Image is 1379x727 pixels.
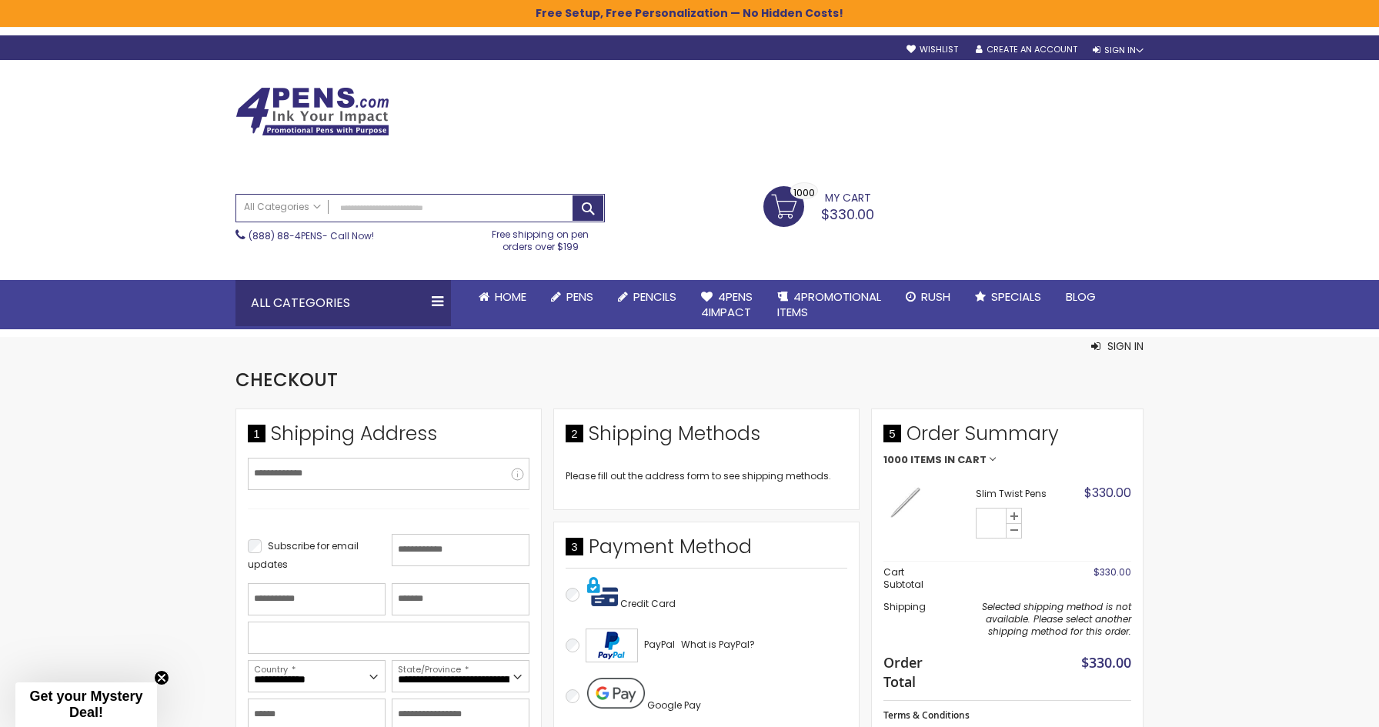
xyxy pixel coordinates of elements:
span: 4Pens 4impact [701,288,753,320]
span: Checkout [235,367,338,392]
span: $330.00 [1081,653,1131,672]
span: Get your Mystery Deal! [29,689,142,720]
span: All Categories [244,201,321,213]
iframe: Google Customer Reviews [1252,685,1379,727]
div: Shipping Methods [566,421,847,455]
strong: Slim Twist Pens [976,488,1067,500]
div: Get your Mystery Deal!Close teaser [15,682,157,727]
div: Please fill out the address form to see shipping methods. [566,470,847,482]
button: Sign In [1091,338,1144,354]
span: Google Pay [647,699,701,712]
th: Cart Subtotal [883,562,943,596]
a: Pencils [606,280,689,314]
a: Wishlist [907,44,958,55]
a: 4PROMOTIONALITEMS [765,280,893,330]
span: 4PROMOTIONAL ITEMS [777,288,881,320]
span: Home [495,288,526,305]
a: Create an Account [976,44,1077,55]
span: 1000 [793,185,815,200]
span: Blog [1066,288,1096,305]
div: Free shipping on pen orders over $199 [476,222,606,253]
span: Shipping [883,600,926,613]
span: $330.00 [821,205,874,224]
span: 1000 [883,455,908,465]
span: Subscribe for email updates [248,539,359,571]
a: Rush [893,280,963,314]
a: Specials [963,280,1053,314]
span: PayPal [644,638,675,651]
div: Payment Method [566,534,847,568]
img: Pay with credit card [587,576,618,607]
a: Blog [1053,280,1108,314]
a: (888) 88-4PENS [249,229,322,242]
img: Pay with Google Pay [587,678,645,709]
span: - Call Now! [249,229,374,242]
span: $330.00 [1084,484,1131,502]
span: $330.00 [1094,565,1131,579]
span: Items in Cart [910,455,987,465]
span: Sign In [1107,338,1144,354]
img: Slim Twist-Silver [883,481,926,523]
div: Shipping Address [248,421,529,455]
a: 4Pens4impact [689,280,765,330]
span: Rush [921,288,950,305]
a: All Categories [236,195,329,220]
span: Credit Card [620,597,676,610]
span: What is PayPal? [681,638,755,651]
span: Pencils [633,288,676,305]
a: What is PayPal? [681,635,755,654]
a: $330.00 1000 [763,186,874,225]
img: 4Pens Custom Pens and Promotional Products [235,87,389,136]
span: Specials [991,288,1041,305]
a: Pens [539,280,606,314]
span: Order Summary [883,421,1131,455]
span: Selected shipping method is not available. Please select another shipping method for this order. [982,600,1131,638]
span: Pens [566,288,593,305]
div: All Categories [235,280,451,326]
img: Acceptance Mark [586,629,638,662]
div: Sign In [1093,45,1144,56]
button: Close teaser [154,670,169,685]
a: Home [466,280,539,314]
span: Terms & Conditions [883,709,970,722]
strong: Order Total [883,651,935,691]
